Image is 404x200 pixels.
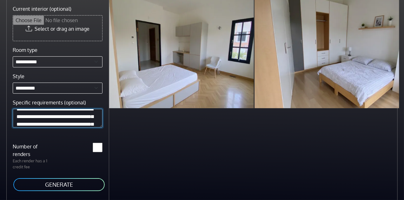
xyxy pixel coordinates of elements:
[9,158,57,170] p: Each render has a 1 credit fee
[13,99,86,106] label: Specific requirements (optional)
[13,5,71,13] label: Current interior (optional)
[13,178,105,192] button: GENERATE
[13,46,37,54] label: Room type
[9,143,57,158] label: Number of renders
[13,72,24,80] label: Style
